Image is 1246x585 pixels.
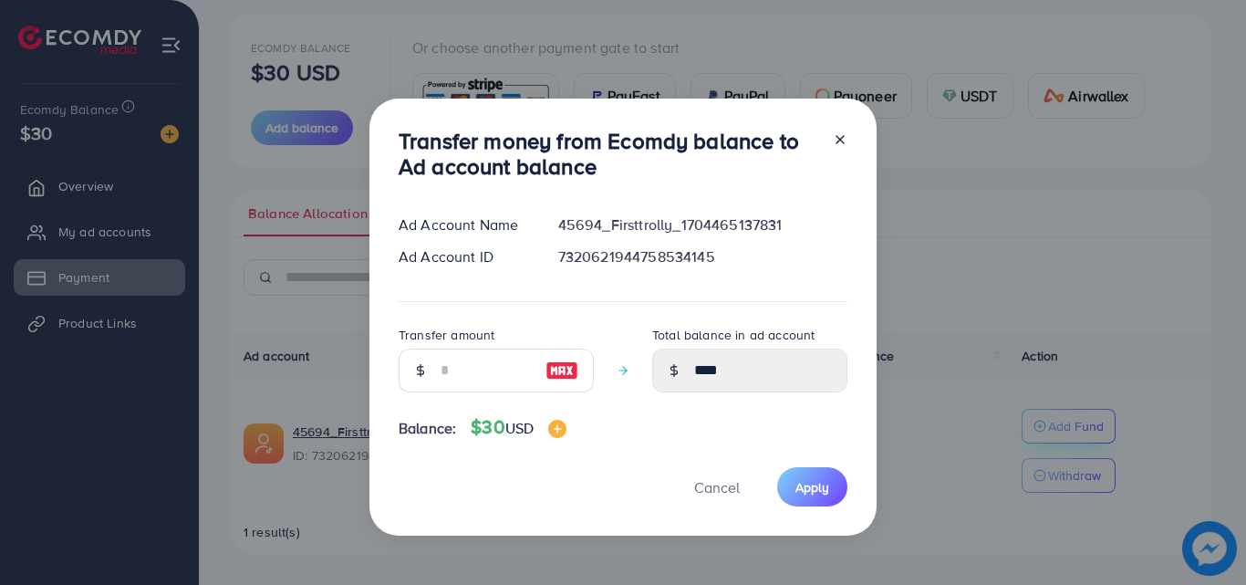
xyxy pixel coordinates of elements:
[544,214,862,235] div: 45694_Firsttrolly_1704465137831
[548,420,566,438] img: image
[652,326,815,344] label: Total balance in ad account
[384,246,544,267] div: Ad Account ID
[505,418,534,438] span: USD
[399,326,494,344] label: Transfer amount
[671,467,763,507] button: Cancel
[694,477,740,497] span: Cancel
[384,214,544,235] div: Ad Account Name
[399,128,818,181] h3: Transfer money from Ecomdy balance to Ad account balance
[777,467,847,507] button: Apply
[471,416,566,439] h4: $30
[795,478,829,496] span: Apply
[545,360,578,381] img: image
[544,246,862,267] div: 7320621944758534145
[399,418,456,439] span: Balance:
